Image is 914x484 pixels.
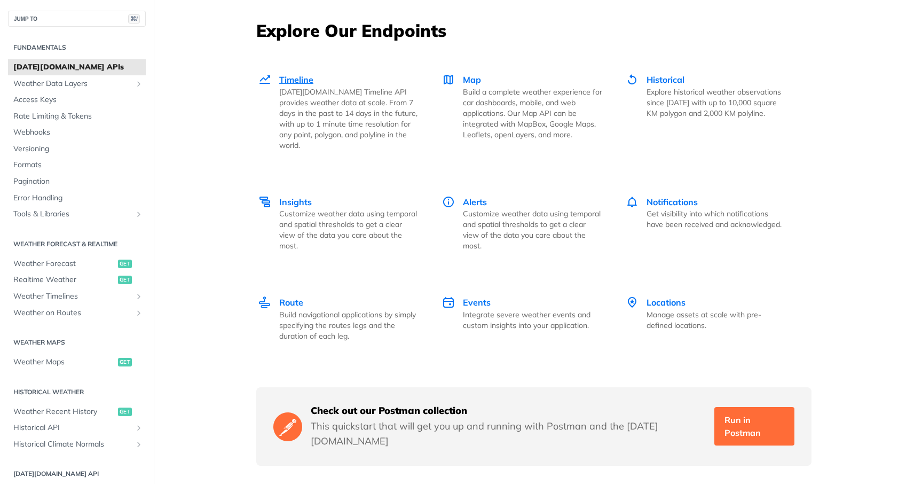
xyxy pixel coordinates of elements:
[8,387,146,397] h2: Historical Weather
[463,309,602,331] p: Integrate severe weather events and custom insights into your application.
[442,73,455,86] img: Map
[647,208,786,230] p: Get visibility into which notifications have been received and acknowledged.
[8,59,146,75] a: [DATE][DOMAIN_NAME] APIs
[463,74,481,85] span: Map
[256,19,811,42] h3: Explore Our Endpoints
[13,259,115,269] span: Weather Forecast
[8,469,146,479] h2: [DATE][DOMAIN_NAME] API
[13,144,143,154] span: Versioning
[647,197,698,207] span: Notifications
[8,124,146,140] a: Webhooks
[279,297,303,308] span: Route
[8,108,146,124] a: Rate Limiting & Tokens
[257,51,430,173] a: Timeline Timeline [DATE][DOMAIN_NAME] Timeline API provides weather data at scale. From 7 days in...
[279,197,312,207] span: Insights
[135,424,143,432] button: Show subpages for Historical API
[8,43,146,52] h2: Fundamentals
[8,92,146,108] a: Access Keys
[13,423,132,433] span: Historical API
[13,160,143,170] span: Formats
[626,296,639,309] img: Locations
[8,272,146,288] a: Realtime Weatherget
[279,208,419,251] p: Customize weather data using temporal and spatial thresholds to get a clear view of the data you ...
[463,297,491,308] span: Events
[135,210,143,218] button: Show subpages for Tools & Libraries
[258,296,271,309] img: Route
[13,357,115,368] span: Weather Maps
[13,439,132,450] span: Historical Climate Normals
[13,62,143,73] span: [DATE][DOMAIN_NAME] APIs
[258,196,271,208] img: Insights
[430,173,614,274] a: Alerts Alerts Customize weather data using temporal and spatial thresholds to get a clear view of...
[279,74,313,85] span: Timeline
[135,292,143,301] button: Show subpages for Weather Timelines
[647,74,684,85] span: Historical
[8,190,146,206] a: Error Handling
[13,407,115,417] span: Weather Recent History
[13,111,143,122] span: Rate Limiting & Tokens
[13,308,132,318] span: Weather on Routes
[128,14,140,24] span: ⌘/
[614,274,798,364] a: Locations Locations Manage assets at scale with pre-defined locations.
[647,87,786,119] p: Explore historical weather observations since [DATE] with up to 10,000 square KM polygon and 2,00...
[8,436,146,452] a: Historical Climate NormalsShow subpages for Historical Climate Normals
[311,419,706,449] p: This quickstart that will get you up and running with Postman and the [DATE][DOMAIN_NAME]
[626,196,639,208] img: Notifications
[8,288,146,305] a: Weather TimelinesShow subpages for Weather Timelines
[442,296,455,309] img: Events
[8,157,146,173] a: Formats
[13,291,132,302] span: Weather Timelines
[647,309,786,331] p: Manage assets at scale with pre-defined locations.
[714,407,794,446] a: Run in Postman
[8,404,146,420] a: Weather Recent Historyget
[258,73,271,86] img: Timeline
[614,173,798,274] a: Notifications Notifications Get visibility into which notifications have been received and acknow...
[118,408,132,416] span: get
[8,420,146,436] a: Historical APIShow subpages for Historical API
[118,260,132,268] span: get
[442,196,455,208] img: Alerts
[273,411,302,442] img: Postman Logo
[13,275,115,285] span: Realtime Weather
[135,440,143,449] button: Show subpages for Historical Climate Normals
[13,209,132,220] span: Tools & Libraries
[13,95,143,105] span: Access Keys
[311,404,706,417] h5: Check out our Postman collection
[13,193,143,204] span: Error Handling
[279,87,419,151] p: [DATE][DOMAIN_NAME] Timeline API provides weather data at scale. From 7 days in the past to 14 da...
[135,80,143,88] button: Show subpages for Weather Data Layers
[8,256,146,272] a: Weather Forecastget
[8,338,146,347] h2: Weather Maps
[118,276,132,284] span: get
[8,354,146,370] a: Weather Mapsget
[8,206,146,222] a: Tools & LibrariesShow subpages for Tools & Libraries
[118,358,132,366] span: get
[8,239,146,249] h2: Weather Forecast & realtime
[430,51,614,173] a: Map Map Build a complete weather experience for car dashboards, mobile, and web applications. Our...
[135,309,143,317] button: Show subpages for Weather on Routes
[430,274,614,364] a: Events Events Integrate severe weather events and custom insights into your application.
[463,208,602,251] p: Customize weather data using temporal and spatial thresholds to get a clear view of the data you ...
[626,73,639,86] img: Historical
[279,309,419,341] p: Build navigational applications by simply specifying the routes legs and the duration of each leg.
[8,11,146,27] button: JUMP TO⌘/
[257,274,430,364] a: Route Route Build navigational applications by simply specifying the routes legs and the duration...
[463,197,487,207] span: Alerts
[13,79,132,89] span: Weather Data Layers
[647,297,685,308] span: Locations
[8,174,146,190] a: Pagination
[13,127,143,138] span: Webhooks
[8,141,146,157] a: Versioning
[257,173,430,274] a: Insights Insights Customize weather data using temporal and spatial thresholds to get a clear vie...
[8,305,146,321] a: Weather on RoutesShow subpages for Weather on Routes
[614,51,798,173] a: Historical Historical Explore historical weather observations since [DATE] with up to 10,000 squa...
[13,176,143,187] span: Pagination
[8,76,146,92] a: Weather Data LayersShow subpages for Weather Data Layers
[463,87,602,140] p: Build a complete weather experience for car dashboards, mobile, and web applications. Our Map API...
